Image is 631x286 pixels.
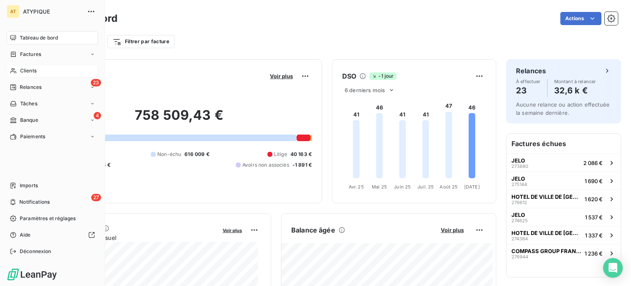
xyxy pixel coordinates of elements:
span: Montant à relancer [554,79,596,84]
span: Voir plus [223,228,242,233]
button: JELO2738802 086 € [507,153,621,172]
span: À effectuer [516,79,541,84]
span: 1 620 € [585,196,603,202]
span: Paramètres et réglages [20,215,76,222]
tspan: Août 25 [440,184,458,190]
span: 273880 [511,164,528,169]
div: Open Intercom Messenger [603,258,623,278]
button: Actions [560,12,601,25]
span: Tableau de bord [20,34,58,42]
h6: Balance âgée [291,225,335,235]
span: 27 [91,194,101,201]
span: HOTEL DE VILLE DE [GEOGRAPHIC_DATA] [511,230,582,236]
span: JELO [511,212,525,218]
h6: Factures échues [507,134,621,153]
span: Clients [20,67,37,74]
span: 274625 [511,218,528,223]
span: 1 236 € [585,250,603,257]
span: 4 [94,112,101,119]
span: JELO [511,157,525,164]
span: 276612 [511,200,527,205]
span: 23 [91,79,101,86]
img: Logo LeanPay [7,268,58,281]
span: 6 derniers mois [345,87,385,93]
div: AT [7,5,20,18]
span: 275144 [511,182,527,187]
span: Paiements [20,133,45,140]
h4: 23 [516,84,541,97]
span: ATYPIQUE [23,8,82,15]
a: Aide [7,228,98,242]
span: 1 337 € [585,232,603,239]
button: Voir plus [267,72,295,80]
button: Filtrer par facture [107,35,175,48]
tspan: Avr. 25 [349,184,364,190]
span: Déconnexion [20,248,51,255]
tspan: [DATE] [464,184,480,190]
span: Litige [274,151,287,158]
span: Aide [20,231,31,239]
tspan: Mai 25 [372,184,387,190]
span: 1 690 € [585,178,603,184]
span: 2 086 € [583,160,603,166]
span: 276944 [511,254,528,259]
span: Banque [20,116,38,124]
span: Voir plus [270,73,293,79]
tspan: Juin 25 [394,184,411,190]
span: Imports [20,182,38,189]
button: Voir plus [220,226,244,234]
span: 616 009 € [184,151,209,158]
button: HOTEL DE VILLE DE [GEOGRAPHIC_DATA]2766121 620 € [507,190,621,208]
span: Voir plus [441,227,464,233]
span: Factures [20,51,41,58]
button: HOTEL DE VILLE DE [GEOGRAPHIC_DATA]2743841 337 € [507,226,621,244]
span: Avoirs non associés [242,161,289,169]
span: JELO [511,175,525,182]
span: COMPASS GROUP FRANCE [511,248,581,254]
span: Aucune relance ou action effectuée la semaine dernière. [516,101,610,116]
button: JELO2746251 537 € [507,208,621,226]
span: Tâches [20,100,37,107]
h6: Relances [516,66,546,76]
button: COMPASS GROUP FRANCE2769441 236 € [507,244,621,262]
span: Notifications [19,198,50,206]
button: Voir plus [438,226,466,234]
span: 40 163 € [290,151,312,158]
span: HOTEL DE VILLE DE [GEOGRAPHIC_DATA] [511,193,581,200]
span: Non-échu [157,151,181,158]
h2: 758 509,43 € [46,107,312,132]
span: Chiffre d'affaires mensuel [46,233,217,242]
span: -1 jour [369,72,396,80]
h6: DSO [342,71,356,81]
span: 1 537 € [585,214,603,221]
span: -1 891 € [292,161,312,169]
h4: 32,6 k € [554,84,596,97]
span: 274384 [511,236,528,241]
span: Relances [20,84,41,91]
tspan: Juil. 25 [417,184,434,190]
button: JELO2751441 690 € [507,172,621,190]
